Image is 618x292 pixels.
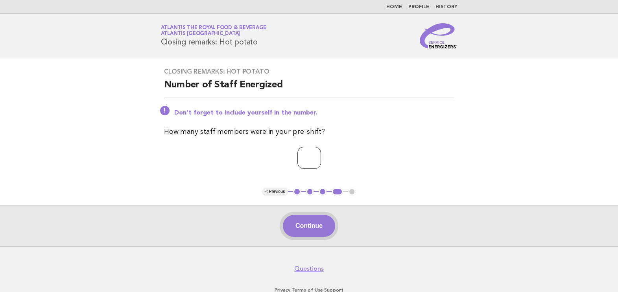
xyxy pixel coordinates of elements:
[420,23,458,48] img: Service Energizers
[161,31,240,37] span: Atlantis [GEOGRAPHIC_DATA]
[306,188,314,196] button: 2
[386,5,402,9] a: Home
[161,26,267,46] h1: Closing remarks: Hot potato
[164,79,454,98] h2: Number of Staff Energized
[161,25,267,36] a: Atlantis the Royal Food & BeverageAtlantis [GEOGRAPHIC_DATA]
[164,68,454,76] h3: Closing remarks: Hot potato
[319,188,327,196] button: 3
[435,5,458,9] a: History
[294,265,324,273] a: Questions
[283,215,335,237] button: Continue
[174,109,454,117] p: Don't forget to include yourself in the number.
[164,126,454,137] p: How many staff members were in your pre-shift?
[332,188,343,196] button: 4
[408,5,429,9] a: Profile
[262,188,288,196] button: < Previous
[293,188,301,196] button: 1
